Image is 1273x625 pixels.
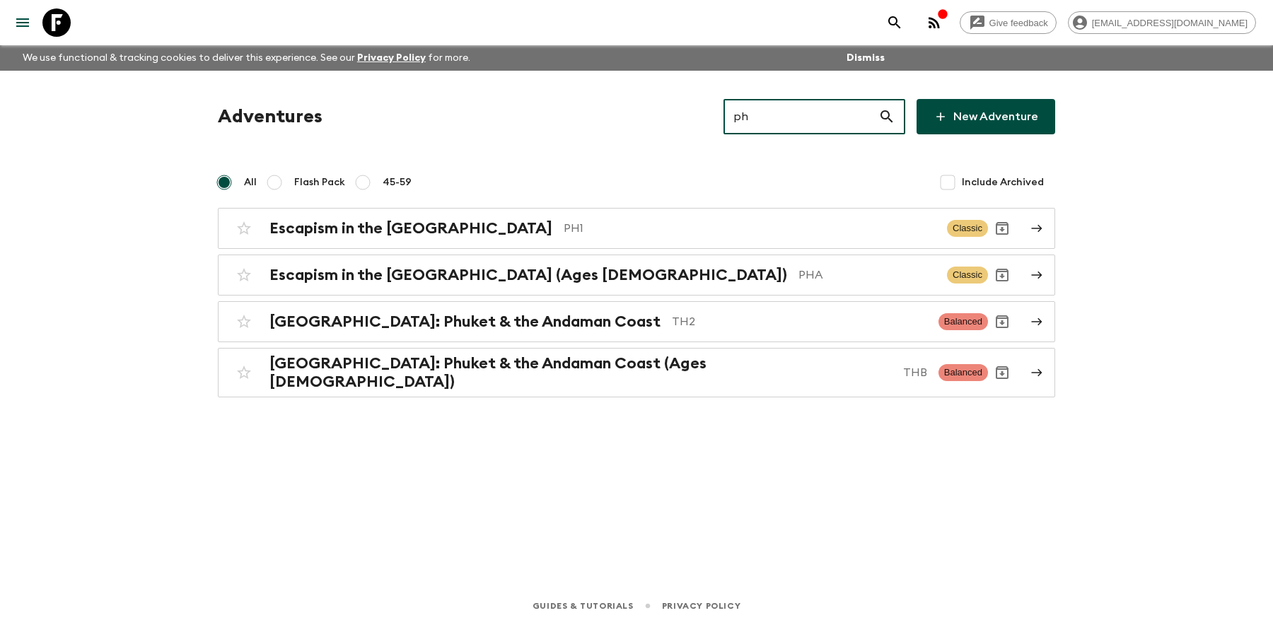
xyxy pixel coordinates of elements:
button: Archive [988,358,1016,387]
button: menu [8,8,37,37]
span: Balanced [938,313,988,330]
p: TH2 [672,313,927,330]
span: Classic [947,220,988,237]
input: e.g. AR1, Argentina [723,97,878,136]
h2: [GEOGRAPHIC_DATA]: Phuket & the Andaman Coast (Ages [DEMOGRAPHIC_DATA]) [269,354,892,391]
a: Privacy Policy [357,53,426,63]
a: Give feedback [960,11,1057,34]
span: Balanced [938,364,988,381]
a: Escapism in the [GEOGRAPHIC_DATA]PH1ClassicArchive [218,208,1055,249]
h2: Escapism in the [GEOGRAPHIC_DATA] (Ages [DEMOGRAPHIC_DATA]) [269,266,787,284]
a: Escapism in the [GEOGRAPHIC_DATA] (Ages [DEMOGRAPHIC_DATA])PHAClassicArchive [218,255,1055,296]
span: Classic [947,267,988,284]
span: 45-59 [383,175,412,189]
a: [GEOGRAPHIC_DATA]: Phuket & the Andaman CoastTH2BalancedArchive [218,301,1055,342]
p: PH1 [564,220,936,237]
h2: Escapism in the [GEOGRAPHIC_DATA] [269,219,552,238]
a: Guides & Tutorials [533,598,634,614]
button: Dismiss [843,48,888,68]
h1: Adventures [218,103,322,131]
button: Archive [988,261,1016,289]
p: THB [903,364,927,381]
h2: [GEOGRAPHIC_DATA]: Phuket & the Andaman Coast [269,312,661,331]
span: [EMAIL_ADDRESS][DOMAIN_NAME] [1084,18,1255,28]
p: PHA [798,267,936,284]
p: We use functional & tracking cookies to deliver this experience. See our for more. [17,45,476,71]
span: Flash Pack [294,175,345,189]
span: All [244,175,257,189]
span: Include Archived [962,175,1044,189]
button: search adventures [880,8,909,37]
a: New Adventure [917,99,1055,134]
div: [EMAIL_ADDRESS][DOMAIN_NAME] [1068,11,1256,34]
a: [GEOGRAPHIC_DATA]: Phuket & the Andaman Coast (Ages [DEMOGRAPHIC_DATA])THBBalancedArchive [218,348,1055,397]
button: Archive [988,214,1016,243]
button: Archive [988,308,1016,336]
span: Give feedback [982,18,1056,28]
a: Privacy Policy [662,598,740,614]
